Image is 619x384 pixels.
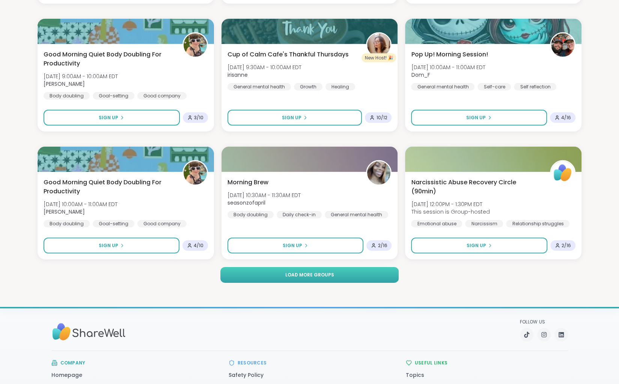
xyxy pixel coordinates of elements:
div: General mental health [227,83,291,91]
div: Narcissism [465,220,503,228]
img: seasonzofapril [367,161,390,185]
button: Sign Up [411,238,547,253]
div: Healing [325,83,355,91]
span: [DATE] 10:00AM - 11:00AM EDT [411,64,485,71]
b: [PERSON_NAME] [44,208,85,216]
span: [DATE] 10:00AM - 11:00AM EDT [44,200,117,208]
span: Cup of Calm Cafe's Thankful Thursdays [227,50,349,59]
h3: Company [60,360,86,366]
button: Sign Up [411,110,547,126]
div: Body doubling [44,220,90,228]
img: Adrienne_QueenOfTheDawn [184,33,207,57]
span: 2 / 16 [378,243,387,249]
span: Sign Up [466,114,486,121]
h3: Resources [238,360,267,366]
div: Goal-setting [93,92,134,100]
span: [DATE] 12:00PM - 1:30PM EDT [411,200,489,208]
span: Good Morning Quiet Body Doubling For Productivity [44,50,174,68]
div: Self-care [477,83,511,91]
span: 4 / 10 [194,243,203,249]
button: Sign Up [227,238,364,253]
div: New Host! 🎉 [361,53,396,62]
button: Load more groups [220,267,399,283]
button: Sign Up [44,110,180,126]
a: Topics [406,371,424,379]
div: Self reflection [514,83,556,91]
img: ShareWell [551,161,574,185]
span: Load more groups [285,272,334,278]
a: Safety Policy [229,371,264,379]
div: Relationship struggles [506,220,569,228]
p: Follow Us [520,319,568,325]
b: [PERSON_NAME] [44,80,85,88]
span: This session is Group-hosted [411,208,489,216]
img: Adrienne_QueenOfTheDawn [184,161,207,185]
img: Sharewell [51,320,127,344]
div: Good company [137,220,187,228]
div: Body doubling [44,92,90,100]
span: Good Morning Quiet Body Doubling For Productivity [44,178,174,196]
div: General mental health [325,211,388,219]
span: 2 / 16 [562,243,571,249]
a: Homepage [51,371,82,379]
span: [DATE] 10:30AM - 11:30AM EDT [227,191,301,199]
div: Daily check-in [277,211,322,219]
span: Sign Up [99,114,118,121]
button: Sign Up [227,110,362,126]
a: Instagram [537,328,551,342]
b: seasonzofapril [227,199,265,206]
a: LinkedIn [554,328,568,342]
div: Goal-setting [93,220,134,228]
b: irisanne [227,71,248,79]
div: Emotional abuse [411,220,462,228]
div: General mental health [411,83,474,91]
span: Narcissistic Abuse Recovery Circle (90min) [411,178,542,196]
span: [DATE] 9:30AM - 10:00AM EDT [227,64,301,71]
span: Sign Up [282,114,301,121]
b: Dom_F [411,71,430,79]
div: Growth [294,83,322,91]
span: 3 / 10 [194,115,203,121]
div: Good company [137,92,187,100]
button: Sign Up [44,238,179,253]
span: 4 / 16 [561,115,571,121]
div: Body doubling [227,211,274,219]
span: Pop Up! Morning Session! [411,50,488,59]
span: Morning Brew [227,178,268,187]
span: Sign Up [283,242,302,249]
span: Sign Up [99,242,118,249]
span: 10 / 12 [376,115,387,121]
h3: Useful Links [415,360,448,366]
img: Dom_F [551,33,574,57]
span: [DATE] 9:00AM - 10:00AM EDT [44,73,118,80]
span: Sign Up [467,242,486,249]
a: TikTok [520,328,533,342]
img: irisanne [367,33,390,57]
